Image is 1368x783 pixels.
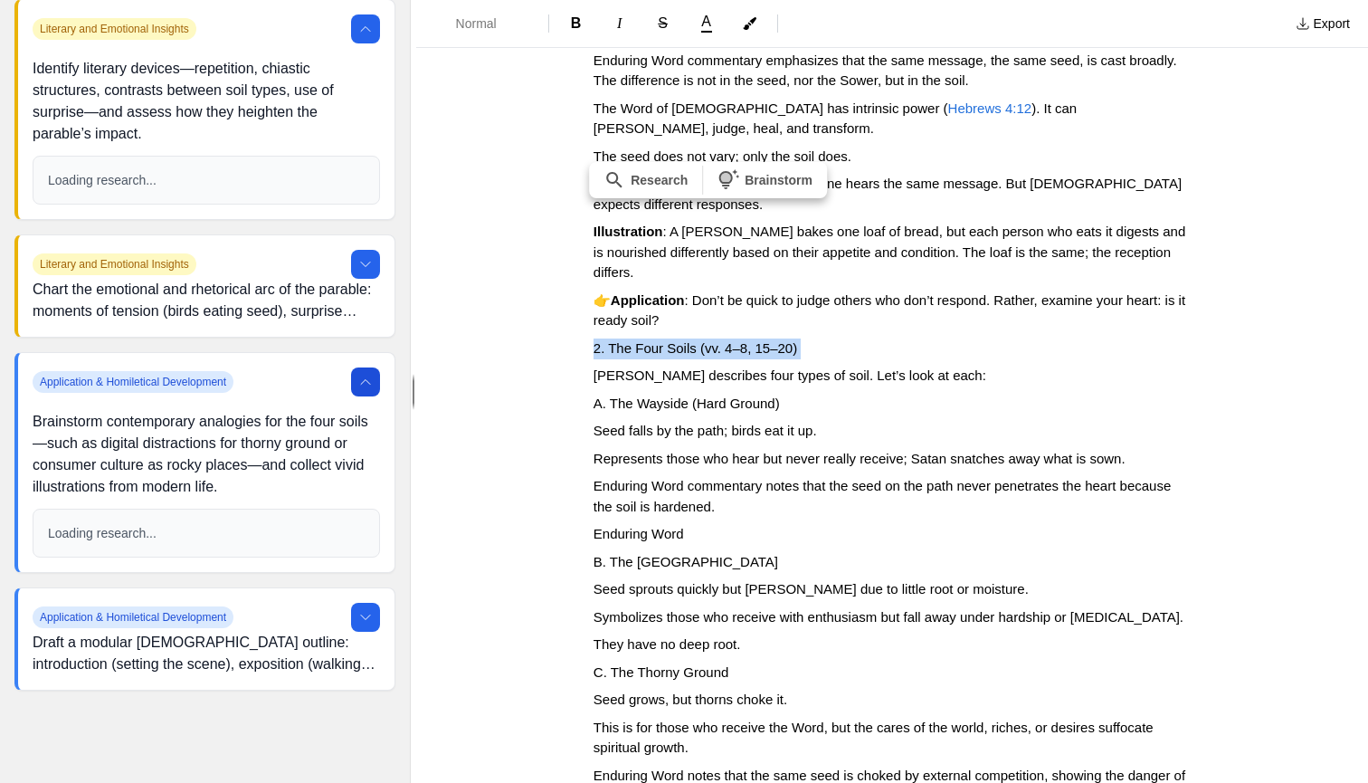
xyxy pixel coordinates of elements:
span: Application & Homiletical Development [33,371,233,393]
span: Represents those who hear but never really receive; Satan snatches away what is sown. [594,451,1126,466]
span: Seed falls by the path; birds eat it up. [594,423,817,438]
span: : Don’t be quick to judge others who don’t respond. Rather, examine your heart: is it ready soil? [594,292,1190,329]
span: Normal [456,14,519,33]
button: A [687,11,727,36]
button: Export [1285,9,1361,38]
p: Brainstorm contemporary analogies for the four soils—such as digital distractions for thorny grou... [33,411,380,498]
span: Literary and Emotional Insights [33,253,196,275]
span: 👉 [594,292,611,308]
span: Seed sprouts quickly but [PERSON_NAME] due to little root or moisture. [594,581,1029,597]
span: Enduring Word commentary notes that the seed on the path never penetrates the heart because the s... [594,478,1175,514]
p: Loading research... [48,171,365,189]
span: A [701,14,711,29]
span: So when the Word is preached, everyone hears the same message. But [DEMOGRAPHIC_DATA] expects dif... [594,176,1185,212]
strong: Illustration [594,224,663,239]
span: C. The Thorny Ground [594,664,729,680]
p: Identify literary devices—repetition, chiastic structures, contrasts between soil types, use of s... [33,58,380,145]
button: Format Bold [556,9,596,38]
span: Enduring Word commentary emphasizes that the same message, the same seed, is cast broadly. The di... [594,53,1181,89]
span: I [617,15,622,31]
span: They have no deep root. [594,636,741,652]
span: [PERSON_NAME] describes four types of soil. Let’s look at each: [594,368,986,383]
span: B. The [GEOGRAPHIC_DATA] [594,554,778,569]
p: Loading research... [48,524,365,542]
span: Application & Homiletical Development [33,606,233,628]
p: Chart the emotional and rhetorical arc of the parable: moments of tension (birds eating seed), su... [33,279,380,322]
p: Draft a modular [DEMOGRAPHIC_DATA] outline: introduction (setting the scene), exposition (walking... [33,632,380,675]
button: Brainstorm [707,166,823,195]
button: Research [593,166,698,195]
strong: Application [611,292,685,308]
span: Symbolizes those who receive with enthusiasm but fall away under hardship or [MEDICAL_DATA]. [594,609,1183,625]
span: The Word of [DEMOGRAPHIC_DATA] has intrinsic power ( [594,100,948,116]
span: Enduring Word [594,526,684,541]
span: Literary and Emotional Insights [33,18,196,40]
button: Formatting Options [423,7,541,40]
iframe: Drift Widget Chat Controller [1278,692,1346,761]
button: Format Strikethrough [643,9,683,38]
span: The seed does not vary; only the soil does. [594,148,851,164]
span: A. The Wayside (Hard Ground) [594,396,780,411]
a: Hebrews 4:12 [948,100,1032,116]
span: Seed grows, but thorns choke it. [594,692,787,707]
button: Format Italics [600,9,640,38]
span: 2. The Four Soils (vv. 4–8, 15–20) [594,340,797,356]
span: This is for those who receive the Word, but the cares of the world, riches, or desires suffocate ... [594,720,1157,756]
span: B [571,15,582,31]
span: S [658,15,668,31]
span: : A [PERSON_NAME] bakes one loaf of bread, but each person who eats it digests and is nourished d... [594,224,1190,280]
